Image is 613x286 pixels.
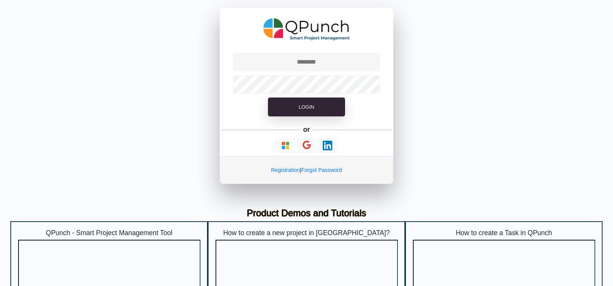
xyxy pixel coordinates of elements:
img: Loading... [281,141,290,150]
button: Continue With Google [297,138,316,153]
h5: QPunch - Smart Project Management Tool [18,229,200,237]
button: Continue With LinkedIn [317,138,338,153]
span: Login [299,104,314,110]
button: Login [268,98,345,117]
button: Continue With Microsoft Azure [275,138,296,153]
img: QPunch [263,15,350,43]
h3: Product Demos and Tutorials [16,208,597,219]
img: Loading... [323,141,332,150]
a: Registration [271,167,300,173]
h5: or [302,124,312,135]
h5: How to create a new project in [GEOGRAPHIC_DATA]? [216,229,398,237]
a: Forgot Password [301,167,342,173]
div: | [220,156,393,184]
h5: How to create a Task in QPunch [413,229,595,237]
